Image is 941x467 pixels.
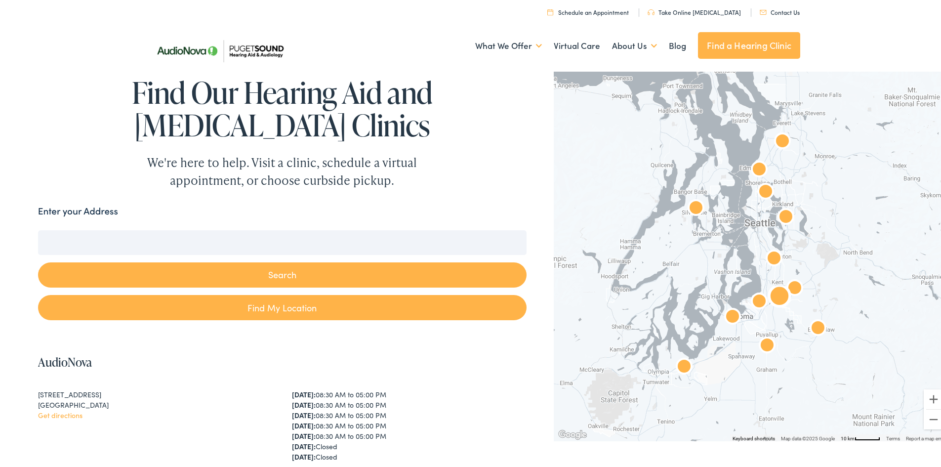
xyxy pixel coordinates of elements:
[672,354,696,378] div: AudioNova
[554,26,600,62] a: Virtual Care
[806,315,830,339] div: AudioNova
[754,179,777,203] div: AudioNova
[292,398,316,408] strong: [DATE]:
[648,6,741,14] a: Take Online [MEDICAL_DATA]
[760,8,767,13] img: utility icon
[292,387,316,397] strong: [DATE]:
[841,434,855,439] span: 10 km
[38,408,82,418] a: Get directions
[556,426,589,439] a: Open this area in Google Maps (opens a new window)
[783,275,807,299] div: AudioNova
[547,7,553,13] img: utility icon
[475,26,542,62] a: What We Offer
[721,304,744,328] div: AudioNova
[771,128,794,152] div: Puget Sound Hearing Aid &#038; Audiology by AudioNova
[768,284,791,308] div: AudioNova
[556,426,589,439] img: Google
[648,7,655,13] img: utility icon
[292,408,316,418] strong: [DATE]:
[781,434,835,439] span: Map data ©2025 Google
[886,434,900,439] a: Terms (opens in new tab)
[292,450,316,460] strong: [DATE]:
[38,260,527,286] button: Search
[760,6,800,14] a: Contact Us
[292,387,527,460] div: 08:30 AM to 05:00 PM 08:30 AM to 05:00 PM 08:30 AM to 05:00 PM 08:30 AM to 05:00 PM 08:30 AM to 0...
[669,26,686,62] a: Blog
[838,432,883,439] button: Map Scale: 10 km per 48 pixels
[292,419,316,428] strong: [DATE]:
[733,433,775,440] button: Keyboard shortcuts
[38,387,273,398] div: [STREET_ADDRESS]
[612,26,657,62] a: About Us
[38,293,527,318] a: Find My Location
[747,157,771,180] div: AudioNova
[684,195,708,219] div: AudioNova
[38,74,527,139] h1: Find Our Hearing Aid and [MEDICAL_DATA] Clinics
[38,228,527,253] input: Enter your address or zip code
[755,333,779,356] div: AudioNova
[38,352,92,368] a: AudioNova
[292,429,316,439] strong: [DATE]:
[124,152,440,187] div: We're here to help. Visit a clinic, schedule a virtual appointment, or choose curbside pickup.
[762,246,786,269] div: AudioNova
[774,204,798,228] div: AudioNova
[38,202,118,216] label: Enter your Address
[547,6,629,14] a: Schedule an Appointment
[292,439,316,449] strong: [DATE]:
[698,30,800,57] a: Find a Hearing Clinic
[38,398,273,408] div: [GEOGRAPHIC_DATA]
[747,289,771,312] div: AudioNova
